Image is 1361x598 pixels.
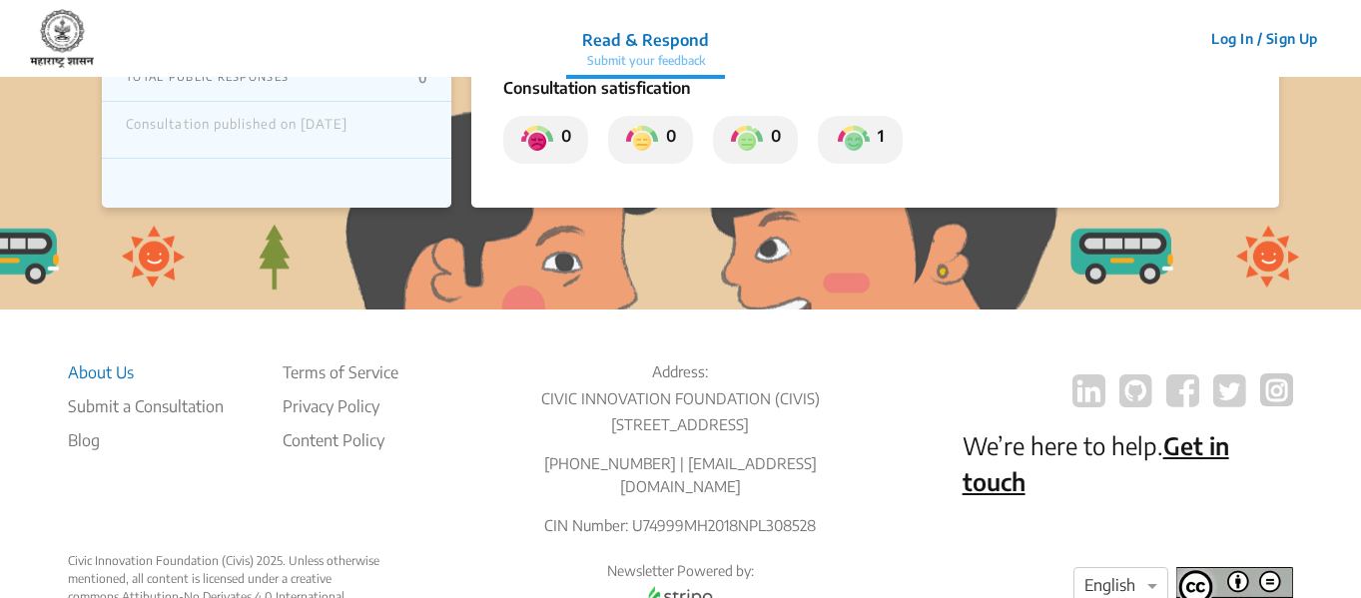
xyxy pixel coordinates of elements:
[126,70,289,86] p: TOTAL PUBLIC RESPONSES
[582,28,709,52] p: Read & Respond
[30,9,94,69] img: 7907nfqetxyivg6ubhai9kg9bhzr
[515,514,846,537] p: CIN Number: U74999MH2018NPL308528
[515,413,846,436] p: [STREET_ADDRESS]
[521,124,553,156] img: private_dissatisfied.png
[582,52,709,70] p: Submit your feedback
[870,124,884,156] p: 1
[68,394,224,418] li: Submit a Consultation
[626,124,658,156] img: private_somewhat_dissatisfied.png
[763,124,781,156] p: 0
[515,561,846,581] p: Newsletter Powered by:
[1198,23,1331,54] button: Log In / Sign Up
[963,427,1293,499] p: We’re here to help.
[283,394,398,418] li: Privacy Policy
[658,124,676,156] p: 0
[68,360,224,384] li: About Us
[283,428,398,452] li: Content Policy
[283,360,398,384] li: Terms of Service
[515,452,846,497] p: [PHONE_NUMBER] | [EMAIL_ADDRESS][DOMAIN_NAME]
[126,117,347,143] div: Consultation published on [DATE]
[503,76,1247,100] p: Consultation satisfication
[68,428,224,452] a: Blog
[553,124,571,156] p: 0
[515,387,846,410] p: CIVIC INNOVATION FOUNDATION (CIVIS)
[838,124,870,156] img: private_satisfied.png
[418,70,427,86] p: 0
[731,124,763,156] img: private_somewhat_satisfied.png
[515,360,846,383] p: Address:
